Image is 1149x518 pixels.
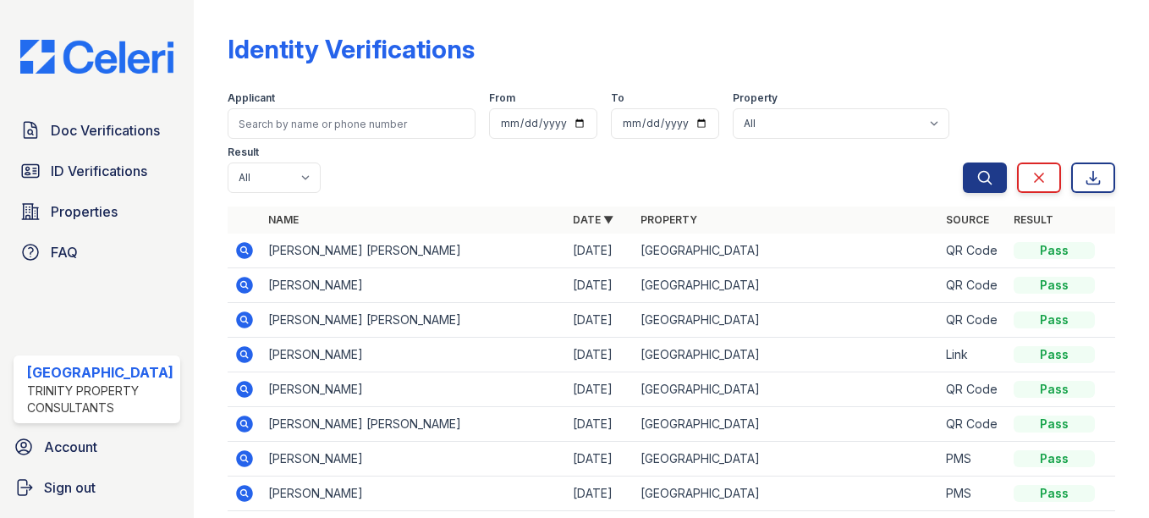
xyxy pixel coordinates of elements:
a: Account [7,430,187,464]
td: QR Code [939,372,1007,407]
div: Pass [1014,485,1095,502]
td: [DATE] [566,234,634,268]
td: QR Code [939,303,1007,338]
td: PMS [939,442,1007,477]
td: [PERSON_NAME] [261,442,567,477]
td: [PERSON_NAME] [261,477,567,511]
a: Property [640,213,697,226]
div: Pass [1014,346,1095,363]
td: QR Code [939,268,1007,303]
td: [DATE] [566,372,634,407]
div: [GEOGRAPHIC_DATA] [27,362,173,383]
span: Sign out [44,477,96,498]
td: [DATE] [566,268,634,303]
a: Doc Verifications [14,113,180,147]
div: Identity Verifications [228,34,475,64]
td: [DATE] [566,477,634,511]
a: FAQ [14,235,180,269]
span: ID Verifications [51,161,147,181]
img: CE_Logo_Blue-a8612792a0a2168367f1c8372b55b34899dd931a85d93a1a3d3e32e68fde9ad4.png [7,40,187,74]
td: [DATE] [566,407,634,442]
td: [DATE] [566,338,634,372]
a: ID Verifications [14,154,180,188]
span: Doc Verifications [51,120,160,141]
div: Pass [1014,277,1095,294]
div: Trinity Property Consultants [27,383,173,416]
label: From [489,91,515,105]
div: Pass [1014,416,1095,433]
span: FAQ [51,242,78,262]
span: Properties [51,201,118,222]
div: Pass [1014,242,1095,259]
label: To [611,91,624,105]
td: QR Code [939,407,1007,442]
a: Name [268,213,299,226]
td: [DATE] [566,303,634,338]
a: Sign out [7,471,187,504]
td: [PERSON_NAME] [PERSON_NAME] [261,407,567,442]
label: Result [228,146,259,159]
a: Source [946,213,989,226]
span: Account [44,437,97,457]
td: [GEOGRAPHIC_DATA] [634,407,939,442]
td: [GEOGRAPHIC_DATA] [634,234,939,268]
td: [GEOGRAPHIC_DATA] [634,268,939,303]
div: Pass [1014,311,1095,328]
div: Pass [1014,381,1095,398]
td: [PERSON_NAME] [PERSON_NAME] [261,303,567,338]
td: PMS [939,477,1007,511]
td: [PERSON_NAME] [261,268,567,303]
td: [DATE] [566,442,634,477]
a: Properties [14,195,180,229]
td: [PERSON_NAME] [261,338,567,372]
a: Date ▼ [573,213,613,226]
td: [GEOGRAPHIC_DATA] [634,338,939,372]
input: Search by name or phone number [228,108,476,139]
td: [GEOGRAPHIC_DATA] [634,477,939,511]
label: Applicant [228,91,275,105]
td: [GEOGRAPHIC_DATA] [634,303,939,338]
td: [PERSON_NAME] [261,372,567,407]
a: Result [1014,213,1053,226]
div: Pass [1014,450,1095,467]
td: [GEOGRAPHIC_DATA] [634,372,939,407]
td: [PERSON_NAME] [PERSON_NAME] [261,234,567,268]
td: [GEOGRAPHIC_DATA] [634,442,939,477]
label: Property [733,91,778,105]
td: Link [939,338,1007,372]
td: QR Code [939,234,1007,268]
